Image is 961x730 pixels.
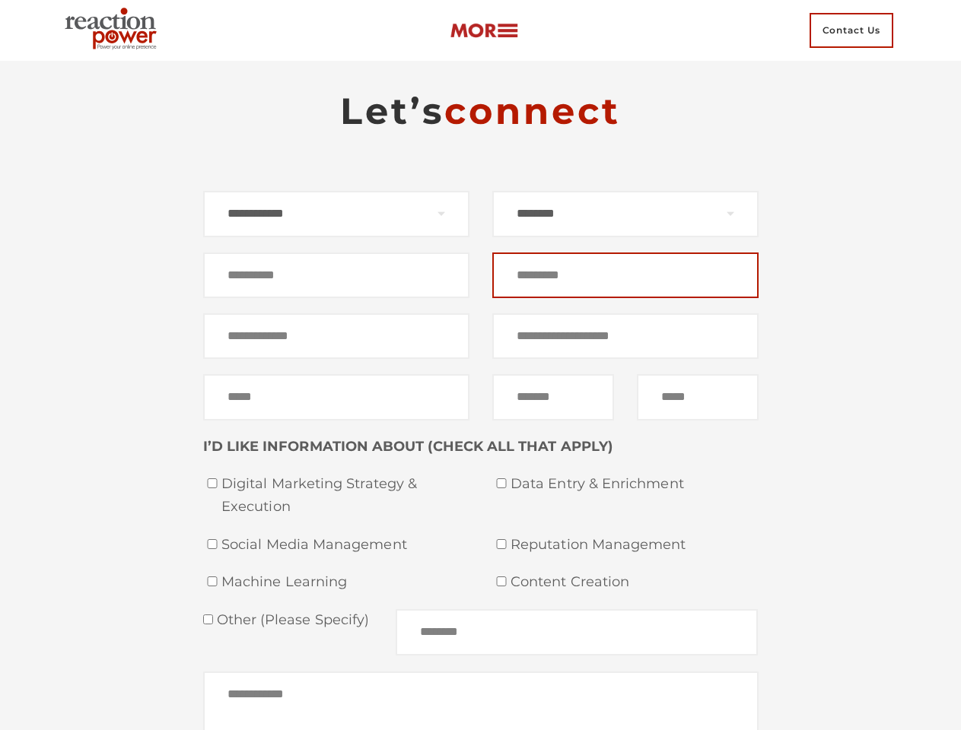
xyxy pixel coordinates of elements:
span: Other (please specify) [213,611,370,628]
img: more-btn.png [450,22,518,40]
span: Digital Marketing Strategy & Execution [221,473,469,518]
span: Reputation Management [511,534,759,557]
span: connect [444,89,621,133]
h2: Let’s [203,88,759,134]
span: Social Media Management [221,534,469,557]
span: Content Creation [511,571,759,594]
span: Machine Learning [221,571,469,594]
img: Executive Branding | Personal Branding Agency [59,3,169,58]
span: Data Entry & Enrichment [511,473,759,496]
strong: I’D LIKE INFORMATION ABOUT (CHECK ALL THAT APPLY) [203,438,613,455]
span: Contact Us [810,13,893,48]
